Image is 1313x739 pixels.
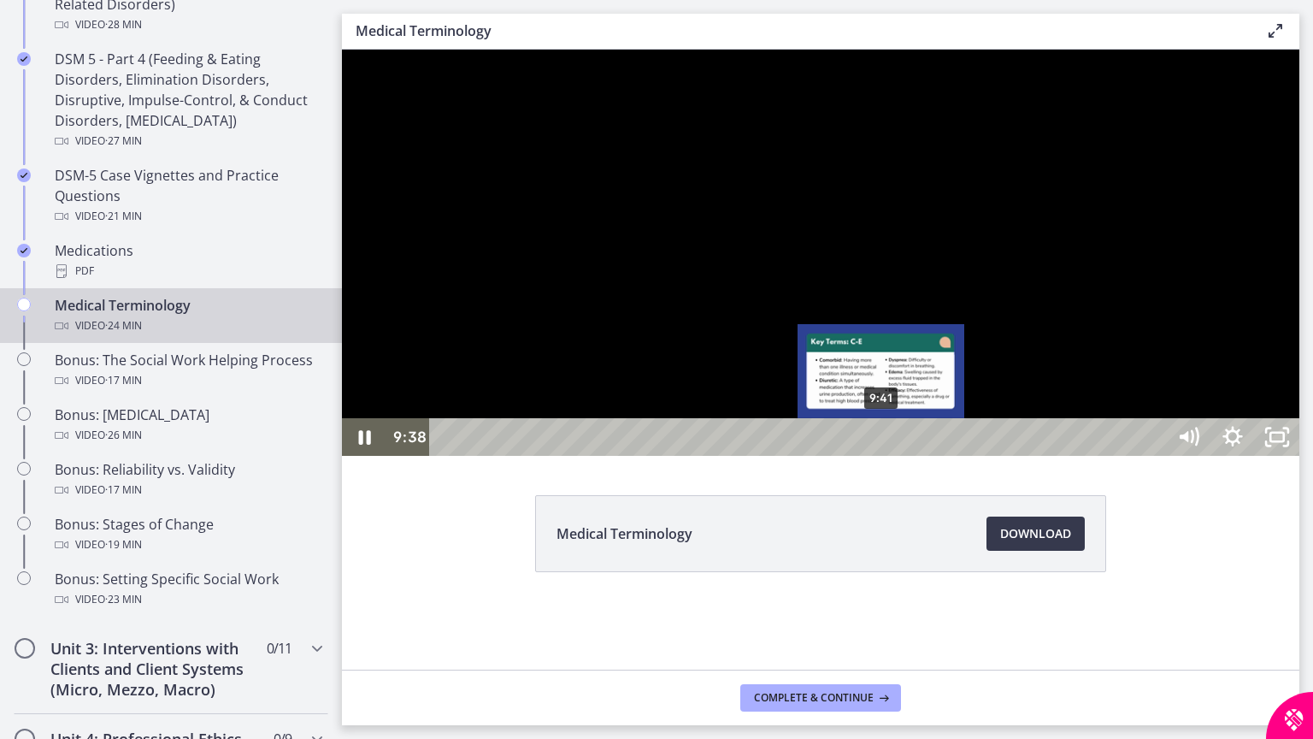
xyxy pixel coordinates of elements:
[50,638,259,700] h2: Unit 3: Interventions with Clients and Client Systems (Micro, Mezzo, Macro)
[55,131,321,151] div: Video
[754,691,874,705] span: Complete & continue
[55,350,321,391] div: Bonus: The Social Work Helping Process
[1000,523,1071,544] span: Download
[55,569,321,610] div: Bonus: Setting Specific Social Work
[55,206,321,227] div: Video
[556,523,692,544] span: Medical Terminology
[55,425,321,446] div: Video
[342,50,1299,456] iframe: Video Lesson
[55,295,321,336] div: Medical Terminology
[105,535,142,555] span: · 19 min
[55,459,321,500] div: Bonus: Reliability vs. Validity
[55,535,321,555] div: Video
[55,589,321,610] div: Video
[55,49,321,151] div: DSM 5 - Part 4 (Feeding & Eating Disorders, Elimination Disorders, Disruptive, Impulse-Control, &...
[55,316,321,336] div: Video
[105,316,142,336] span: · 24 min
[105,370,142,391] span: · 17 min
[105,425,142,446] span: · 26 min
[740,684,901,712] button: Complete & continue
[105,589,142,610] span: · 23 min
[55,165,321,227] div: DSM-5 Case Vignettes and Practice Questions
[55,405,321,446] div: Bonus: [MEDICAL_DATA]
[105,131,142,151] span: · 27 min
[55,240,321,281] div: Medications
[55,261,321,281] div: PDF
[913,369,957,406] button: Unfullscreen
[55,15,321,35] div: Video
[267,638,291,659] span: 0 / 11
[17,168,31,182] i: Completed
[17,52,31,66] i: Completed
[55,370,321,391] div: Video
[55,514,321,555] div: Bonus: Stages of Change
[17,244,31,257] i: Completed
[105,15,142,35] span: · 28 min
[824,369,868,406] button: Mute
[868,369,913,406] button: Show settings menu
[55,480,321,500] div: Video
[986,517,1085,551] a: Download
[356,21,1238,41] h3: Medical Terminology
[105,480,142,500] span: · 17 min
[105,206,142,227] span: · 21 min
